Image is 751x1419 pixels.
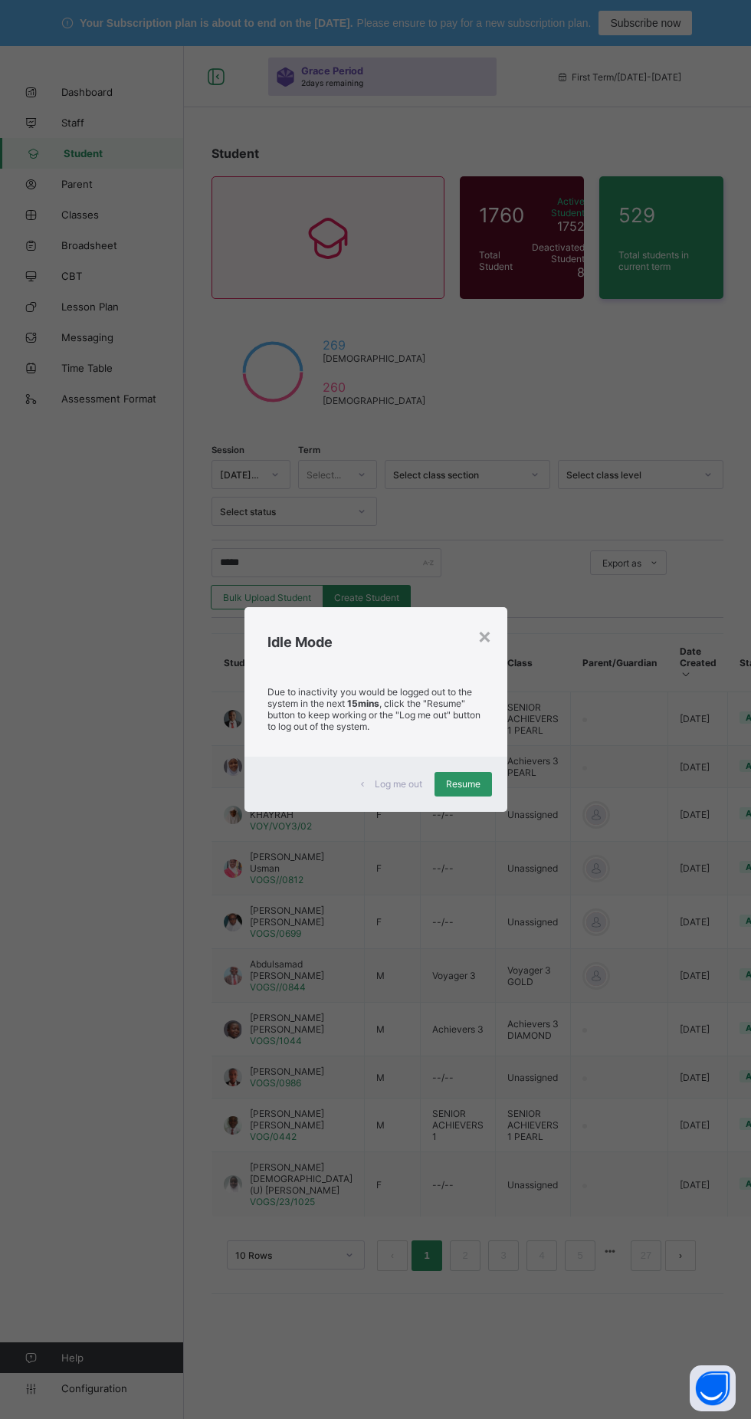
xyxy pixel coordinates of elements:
div: × [477,622,492,649]
span: Resume [446,778,480,790]
strong: 15mins [347,698,379,709]
button: Open asap [690,1365,736,1411]
p: Due to inactivity you would be logged out to the system in the next , click the "Resume" button t... [267,686,484,732]
span: Log me out [375,778,422,790]
h2: Idle Mode [267,634,484,650]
